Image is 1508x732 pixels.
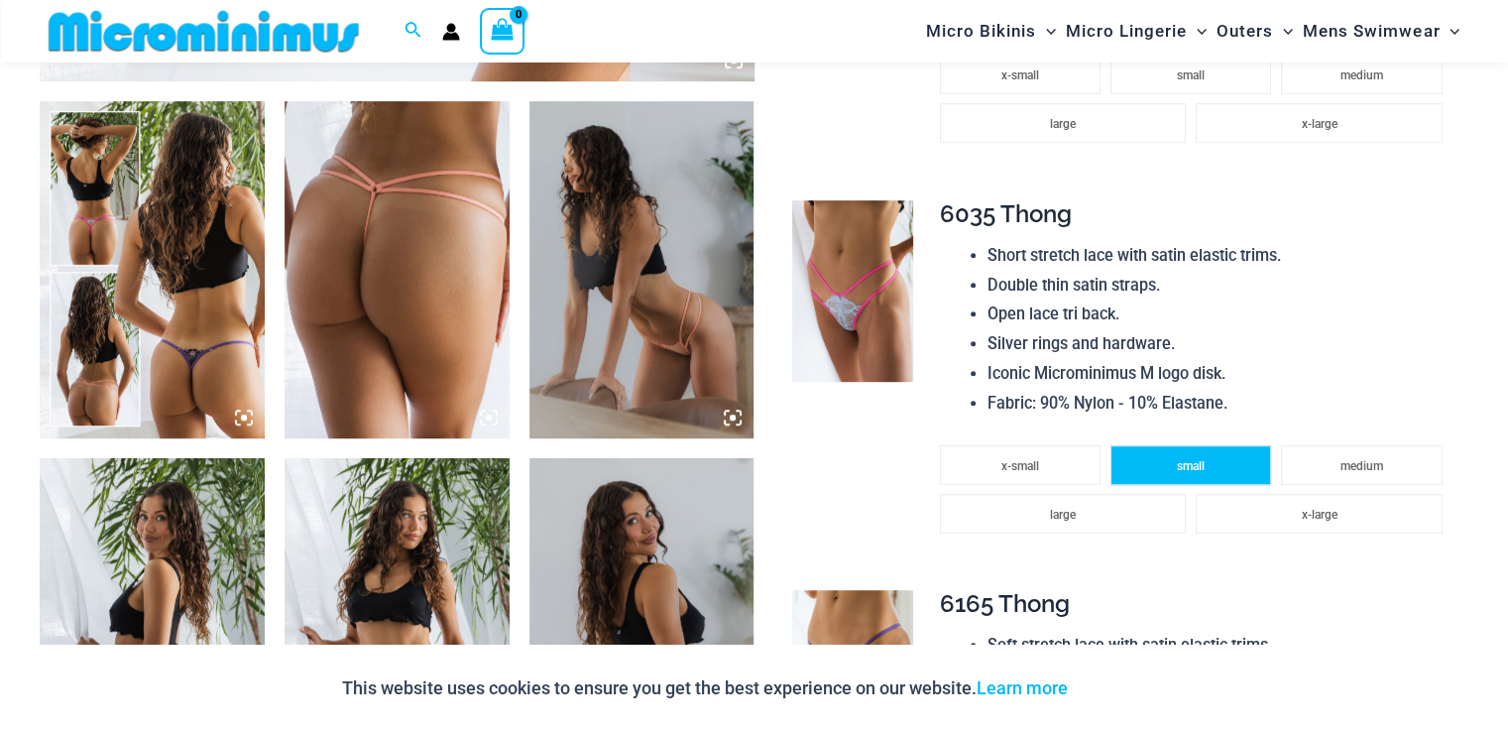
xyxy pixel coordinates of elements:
li: Open lace tri back. [987,300,1452,329]
button: Accept [1083,665,1167,712]
span: medium [1340,459,1383,473]
a: Micro LingerieMenu ToggleMenu Toggle [1061,6,1212,57]
li: small [1110,445,1271,485]
a: OutersMenu ToggleMenu Toggle [1212,6,1298,57]
li: Iconic Microminimus M logo disk. [987,359,1452,389]
img: Sip Bellini 608 Micro Thong [285,101,510,438]
li: large [940,103,1187,143]
nav: Site Navigation [918,3,1468,60]
a: Micro BikinisMenu ToggleMenu Toggle [921,6,1061,57]
a: Account icon link [442,23,460,41]
li: Short stretch lace with satin elastic trims. [987,241,1452,271]
li: x-small [940,445,1101,485]
img: Sip Bellini 608 Micro Thong [529,101,754,438]
img: Savour Cotton Candy 6035 Thong [792,200,913,382]
li: medium [1281,55,1442,94]
li: Fabric: 90% Nylon - 10% Elastane. [987,389,1452,419]
span: large [1050,508,1076,522]
img: MM SHOP LOGO FLAT [41,9,367,54]
span: Mens Swimwear [1303,6,1440,57]
span: x-large [1302,117,1337,131]
li: x-small [940,55,1101,94]
li: Soft stretch lace with satin elastic trims. [987,631,1452,661]
span: medium [1340,68,1383,82]
li: small [1110,55,1271,94]
span: Outers [1217,6,1273,57]
li: Silver rings and hardware. [987,329,1452,359]
span: x-small [1001,459,1039,473]
span: Menu Toggle [1440,6,1459,57]
li: x-large [1196,103,1443,143]
span: x-small [1001,68,1039,82]
span: Menu Toggle [1187,6,1207,57]
img: Collection Pack b (5) [40,101,265,438]
span: x-large [1302,508,1337,522]
li: medium [1281,445,1442,485]
span: small [1177,459,1205,473]
span: 6165 Thong [940,589,1070,618]
li: large [940,494,1187,534]
a: Search icon link [405,19,422,44]
li: x-large [1196,494,1443,534]
a: Learn more [977,677,1068,698]
a: View Shopping Cart, empty [480,8,525,54]
span: 6035 Thong [940,199,1072,228]
span: small [1177,68,1205,82]
span: Micro Bikinis [926,6,1036,57]
span: Menu Toggle [1036,6,1056,57]
p: This website uses cookies to ensure you get the best experience on our website. [342,673,1068,703]
span: large [1050,117,1076,131]
span: Micro Lingerie [1066,6,1187,57]
a: Mens SwimwearMenu ToggleMenu Toggle [1298,6,1464,57]
span: Menu Toggle [1273,6,1293,57]
li: Double thin satin straps. [987,271,1452,301]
